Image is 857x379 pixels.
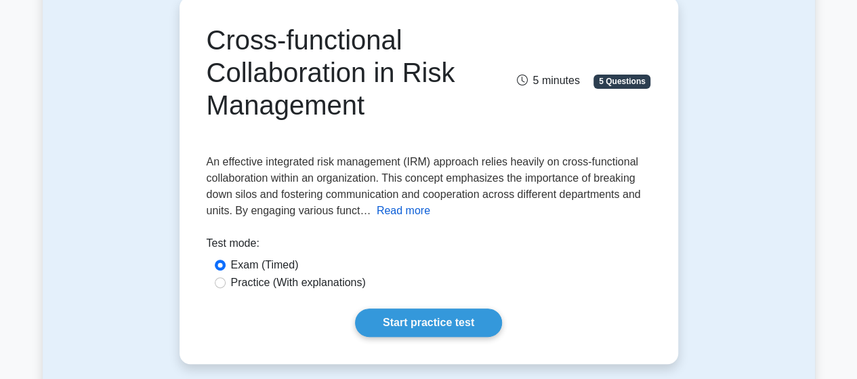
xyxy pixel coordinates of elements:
[377,203,430,219] button: Read more
[593,75,650,88] span: 5 Questions
[231,275,366,291] label: Practice (With explanations)
[355,308,502,337] a: Start practice test
[231,257,299,273] label: Exam (Timed)
[207,24,497,121] h1: Cross-functional Collaboration in Risk Management
[207,156,641,216] span: An effective integrated risk management (IRM) approach relies heavily on cross-functional collabo...
[516,75,579,86] span: 5 minutes
[207,235,651,257] div: Test mode:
